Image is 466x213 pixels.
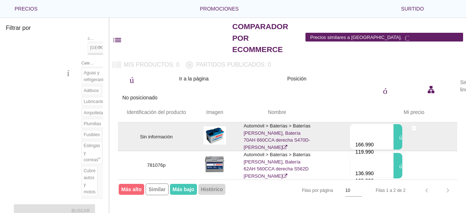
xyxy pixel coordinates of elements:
button: Precios [9,1,194,16]
font: registro manual de fibra [352,127,460,133]
font: [PERSON_NAME], Batería 70AH 660CCA derecha S470D-[PERSON_NAME] [244,130,310,150]
font: Más bajo [173,186,194,192]
font: Precios similares a [GEOGRAPHIC_DATA]. [310,35,402,40]
font: Histórico [201,186,223,192]
font: adjuntar dinero [352,163,430,169]
font: Ampolletas [84,110,105,115]
th: Nombre: No ordenado. [235,102,319,122]
font: registro manual de fibra [352,156,460,162]
font: Plumillas [84,121,101,126]
font: adjuntar dinero [352,171,430,176]
font: filtro_2 [394,170,440,176]
font: Comparador por eCommerce [232,22,288,54]
font: detener [352,135,390,140]
font: Aguas y refrigerantes [84,70,108,82]
font: flecha desplegable [282,186,433,195]
font: público [394,162,431,168]
font: adjuntar dinero [352,135,430,140]
font: Eslingas y correas [84,143,100,162]
font: filtro_2 [394,142,440,147]
font: público [394,134,431,139]
font: almacenar [6,43,84,51]
font: No posicionado [122,95,158,100]
font: Imagen [206,109,224,115]
th: Id de producto: No ordenado. [118,102,195,122]
font: flecha desplegable [239,4,390,13]
font: lista de filtros [112,35,229,45]
font: 119.990 [355,149,374,155]
font: 136.990 [355,170,374,176]
font: Nombre [268,109,286,115]
font: Ir a la página [179,76,209,82]
font: Filtrar por [6,25,31,31]
font: flecha desplegable [37,4,188,13]
font: Automóvil > Baterías > Baterías [244,123,311,129]
font: Automóvil > Baterías > Baterías [244,152,311,157]
font: [PERSON_NAME], Batería 62AH 560CCA derecha S562D [PERSON_NAME] [244,159,309,179]
button: Promociones [194,1,395,16]
font: Similar [149,186,166,192]
font: Cubre autos y motos [84,168,96,194]
font: 166.990 [355,142,374,147]
font: filtro_1 [216,74,286,83]
font: 781076p [147,162,166,168]
font: Lubricantes [84,99,106,104]
font: detener [352,163,390,169]
img: 781076p_15.jpg [204,155,226,173]
font: Sin información [140,134,173,139]
font: contorno de casilla de verificación en blanco [121,85,453,94]
th: Imagen: No ordenada. [195,102,235,122]
font: 109.990 [355,178,374,184]
font: Promociones [200,6,239,12]
font: Mi precio [404,109,424,115]
font: Más alto [121,186,142,192]
font: Cancelar [405,33,461,41]
font: [GEOGRAPHIC_DATA] [90,45,135,50]
font: adjuntar dinero [352,142,430,147]
font: Precios [15,6,37,12]
th: Mi precio: Sin ordenar. Activar para ordenar ascendentemente. [319,102,433,122]
font: categoría [6,67,78,76]
font: Surtido [401,6,424,12]
font: Fusibles [84,132,100,137]
img: 1082924p_15.jpg [204,126,226,145]
font: Identificación del producto [127,109,186,115]
font: público [121,74,178,83]
font: Posición [287,76,307,82]
font: Aditivos [84,88,99,93]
